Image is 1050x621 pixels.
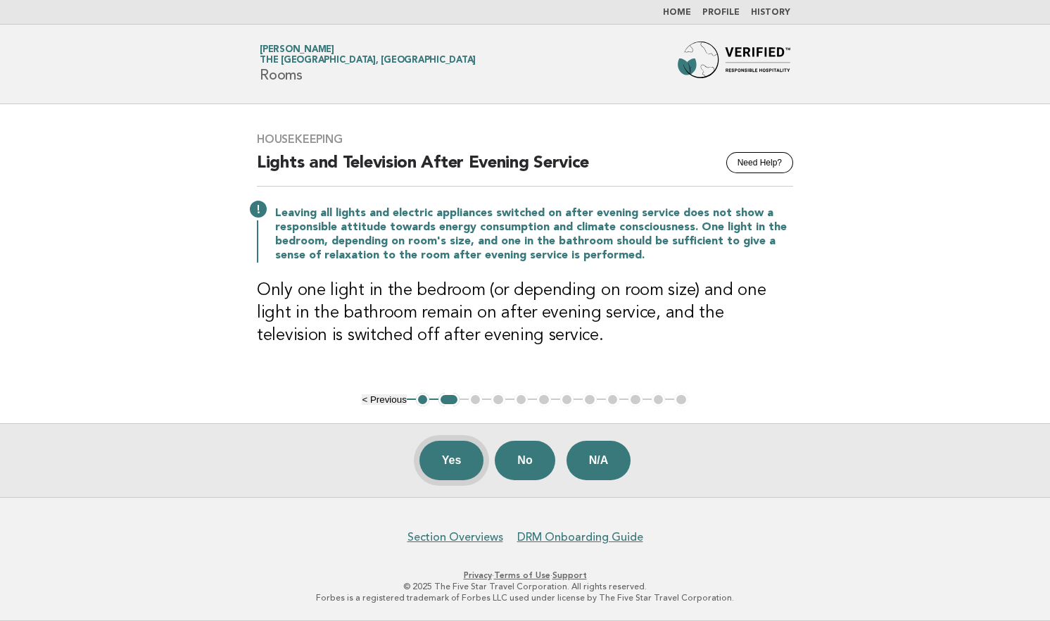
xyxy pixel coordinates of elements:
h1: Rooms [260,46,476,82]
button: 1 [416,393,430,407]
p: Forbes is a registered trademark of Forbes LLC used under license by The Five Star Travel Corpora... [94,592,956,603]
button: Need Help? [726,152,793,173]
p: · · [94,570,956,581]
a: DRM Onboarding Guide [517,530,643,544]
button: < Previous [362,394,406,405]
a: Terms of Use [494,570,550,580]
p: © 2025 The Five Star Travel Corporation. All rights reserved. [94,581,956,592]
a: Section Overviews [407,530,503,544]
button: N/A [567,441,631,480]
button: 2 [438,393,459,407]
a: [PERSON_NAME]The [GEOGRAPHIC_DATA], [GEOGRAPHIC_DATA] [260,45,476,65]
button: Yes [419,441,484,480]
a: Home [663,8,691,17]
p: Leaving all lights and electric appliances switched on after evening service does not show a resp... [275,206,793,263]
h3: Only one light in the bedroom (or depending on room size) and one light in the bathroom remain on... [257,280,793,347]
h2: Lights and Television After Evening Service [257,152,793,187]
img: Forbes Travel Guide [678,42,790,87]
a: Support [552,570,587,580]
a: Privacy [464,570,492,580]
a: Profile [702,8,740,17]
a: History [751,8,790,17]
span: The [GEOGRAPHIC_DATA], [GEOGRAPHIC_DATA] [260,56,476,65]
button: No [495,441,555,480]
h3: Housekeeping [257,132,793,146]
